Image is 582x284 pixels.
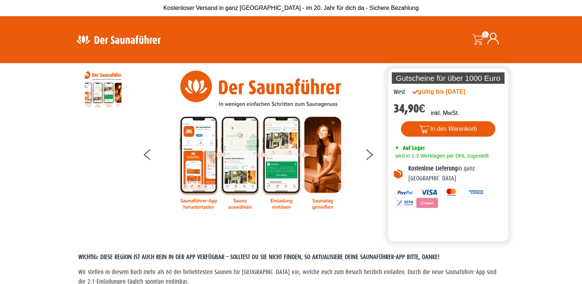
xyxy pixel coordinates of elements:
[85,71,122,107] img: Anleitung7tn
[78,254,440,260] span: WICHTIG: DIESE REGION IST AUCH REIN IN DER APP VERFÜGBAR – SOLLTEST DU SIE NICHT FINDEN, SO AKTUA...
[163,5,419,11] span: Kostenloser Versand in ganz [GEOGRAPHIC_DATA] - im 20. Jahr für dich da - Sichere Bezahlung
[392,72,505,84] p: Gutscheine für über 1000 Euro
[394,87,405,97] div: West
[482,31,489,38] span: 0
[394,153,489,159] span: wird in 1-3 Werktagen per DHL zugestellt
[401,121,495,137] button: In den Warenkorb
[178,71,343,210] img: Anleitung7tn
[408,165,458,172] b: Kostenlose Lieferung
[408,164,503,183] p: in ganz [GEOGRAPHIC_DATA]
[419,102,426,115] span: €
[403,144,425,151] span: Auf Lager
[394,102,426,115] bdi: 34,90
[412,87,481,96] div: gültig bis [DATE]
[431,109,459,118] p: inkl. MwSt.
